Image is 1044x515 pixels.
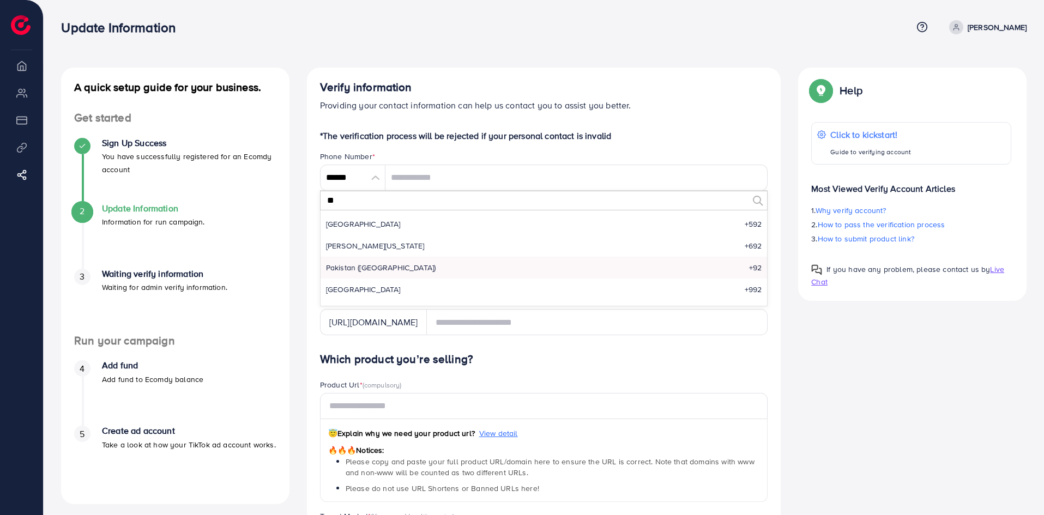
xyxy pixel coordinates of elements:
p: Most Viewed Verify Account Articles [811,173,1011,195]
p: 2. [811,218,1011,231]
h4: Update Information [102,203,205,214]
span: 3 [80,270,85,283]
span: 😇 [328,428,337,439]
span: If you have any problem, please contact us by [826,264,990,275]
p: Take a look at how your TikTok ad account works. [102,438,276,451]
span: +92 [749,262,762,273]
h3: Update Information [61,20,184,35]
li: Add fund [61,360,289,426]
p: Add fund to Ecomdy balance [102,373,203,386]
span: How to pass the verification process [818,219,945,230]
img: Popup guide [811,264,822,275]
p: *The verification process will be rejected if your personal contact is invalid [320,129,768,142]
span: 2 [80,205,85,217]
span: View detail [479,428,518,439]
img: Popup guide [811,81,831,100]
p: 1. [811,204,1011,217]
li: Waiting verify information [61,269,289,334]
span: Pakistan (‫[GEOGRAPHIC_DATA]‬‎) [326,262,436,273]
iframe: Chat [998,466,1036,507]
h4: Create ad account [102,426,276,436]
p: Information for run campaign. [102,215,205,228]
label: Phone Number [320,151,375,162]
p: Help [840,84,862,97]
span: 5 [80,428,85,440]
li: Create ad account [61,426,289,491]
p: Click to kickstart! [830,128,911,141]
h4: A quick setup guide for your business. [61,81,289,94]
span: How to submit product link? [818,233,914,244]
span: Please do not use URL Shortens or Banned URLs here! [346,483,539,494]
span: +692 [745,240,762,251]
span: Please copy and paste your full product URL/domain here to ensure the URL is correct. Note that d... [346,456,755,478]
span: Notices: [328,445,384,456]
p: 3. [811,232,1011,245]
span: 🔥🔥🔥 [328,445,356,456]
span: Explain why we need your product url? [328,428,475,439]
h4: Sign Up Success [102,138,276,148]
div: [URL][DOMAIN_NAME] [320,309,427,335]
p: You have successfully registered for an Ecomdy account [102,150,276,176]
h4: Run your campaign [61,334,289,348]
li: Sign Up Success [61,138,289,203]
h4: Get started [61,111,289,125]
p: Waiting for admin verify information. [102,281,227,294]
span: 4 [80,362,85,375]
span: +592 [745,219,762,229]
h4: Which product you’re selling? [320,353,768,366]
li: Update Information [61,203,289,269]
p: Guide to verifying account [830,146,911,159]
a: [PERSON_NAME] [945,20,1027,34]
h4: Waiting verify information [102,269,227,279]
img: logo [11,15,31,35]
span: Why verify account? [816,205,886,216]
span: +992 [745,284,762,295]
span: [PERSON_NAME][US_STATE] [326,240,425,251]
h4: Add fund [102,360,203,371]
span: [GEOGRAPHIC_DATA] [326,219,401,229]
label: Product Url [320,379,402,390]
span: (compulsory) [363,380,402,390]
span: [GEOGRAPHIC_DATA] [326,284,401,295]
p: [PERSON_NAME] [968,21,1027,34]
h4: Verify information [320,81,768,94]
p: Providing your contact information can help us contact you to assist you better. [320,99,768,112]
